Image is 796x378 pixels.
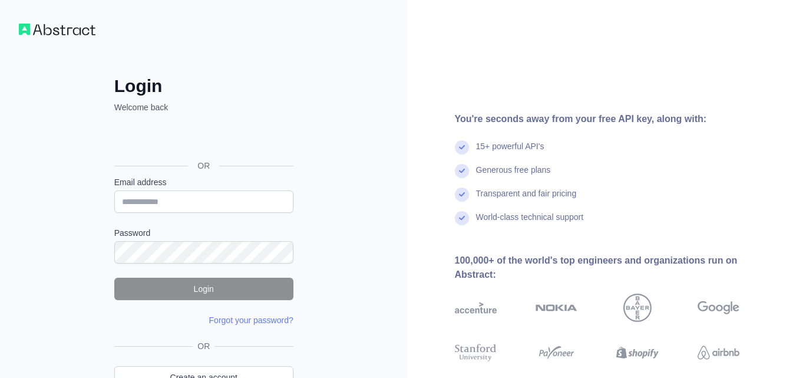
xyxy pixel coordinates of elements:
[476,140,544,164] div: 15+ powerful API's
[616,342,658,363] img: shopify
[455,164,469,178] img: check mark
[108,126,297,152] iframe: Sign in with Google Button
[455,211,469,225] img: check mark
[19,24,95,35] img: Workflow
[209,315,293,325] a: Forgot your password?
[698,342,739,363] img: airbnb
[536,342,577,363] img: payoneer
[455,112,778,126] div: You're seconds away from your free API key, along with:
[455,188,469,202] img: check mark
[455,294,497,322] img: accenture
[114,101,293,113] p: Welcome back
[455,342,497,363] img: stanford university
[114,75,293,97] h2: Login
[623,294,652,322] img: bayer
[476,211,584,235] div: World-class technical support
[698,294,739,322] img: google
[455,140,469,155] img: check mark
[193,340,214,352] span: OR
[536,294,577,322] img: nokia
[114,176,293,188] label: Email address
[188,160,219,172] span: OR
[114,278,293,300] button: Login
[476,188,577,211] div: Transparent and fair pricing
[455,254,778,282] div: 100,000+ of the world's top engineers and organizations run on Abstract:
[476,164,551,188] div: Generous free plans
[114,227,293,239] label: Password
